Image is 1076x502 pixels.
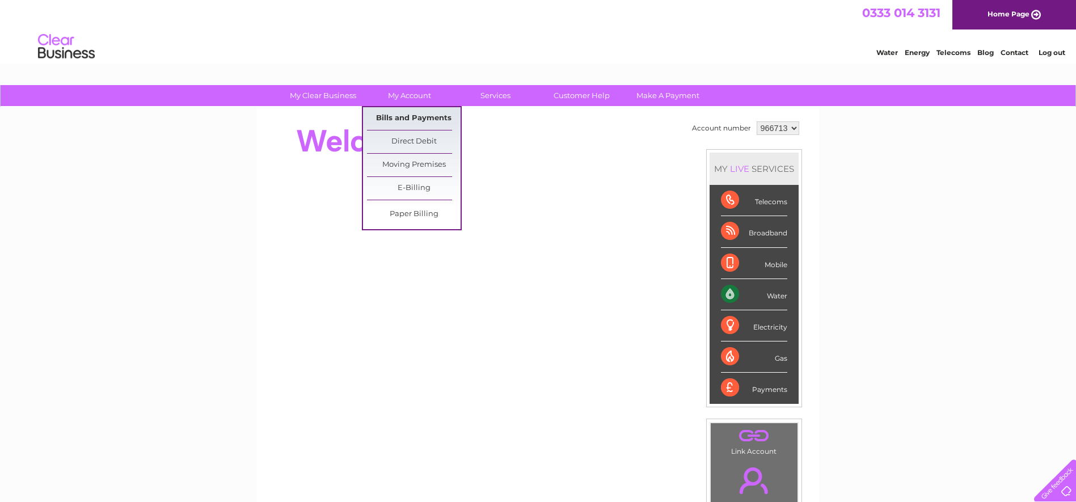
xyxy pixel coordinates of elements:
a: Moving Premises [367,154,461,176]
div: Payments [721,373,787,403]
div: MY SERVICES [710,153,799,185]
a: E-Billing [367,177,461,200]
a: Telecoms [936,48,970,57]
a: Energy [905,48,930,57]
td: Link Account [710,423,798,458]
div: LIVE [728,163,752,174]
a: Services [449,85,542,106]
a: Blog [977,48,994,57]
a: Bills and Payments [367,107,461,130]
img: logo.png [37,29,95,64]
div: Electricity [721,310,787,341]
a: My Account [362,85,456,106]
a: Direct Debit [367,130,461,153]
a: . [714,426,795,446]
a: . [714,461,795,500]
a: Water [876,48,898,57]
td: Account number [689,119,754,138]
a: Log out [1039,48,1065,57]
div: Water [721,279,787,310]
div: Telecoms [721,185,787,216]
a: Make A Payment [621,85,715,106]
a: Contact [1001,48,1028,57]
div: Mobile [721,248,787,279]
div: Broadband [721,216,787,247]
a: 0333 014 3131 [862,6,940,20]
div: Gas [721,341,787,373]
div: Clear Business is a trading name of Verastar Limited (registered in [GEOGRAPHIC_DATA] No. 3667643... [271,6,807,55]
a: My Clear Business [276,85,370,106]
a: Paper Billing [367,203,461,226]
a: Customer Help [535,85,628,106]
